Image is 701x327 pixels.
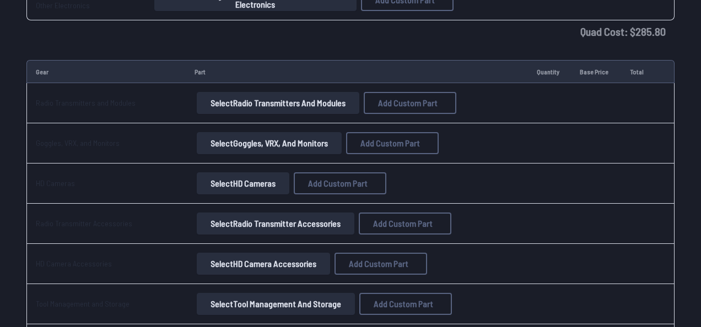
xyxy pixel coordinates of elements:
[197,92,359,114] button: SelectRadio Transmitters and Modules
[197,253,330,275] button: SelectHD Camera Accessories
[197,212,354,235] button: SelectRadio Transmitter Accessories
[359,293,452,315] button: Add Custom Part
[195,253,332,275] a: SelectHD Camera Accessories
[36,138,120,148] a: Goggles, VRX, and Monitors
[195,293,357,315] a: SelectTool Management and Storage
[335,253,427,275] button: Add Custom Part
[197,293,355,315] button: SelectTool Management and Storage
[308,179,368,188] span: Add Custom Part
[346,132,439,154] button: Add Custom Part
[26,60,186,83] td: Gear
[195,132,344,154] a: SelectGoggles, VRX, and Monitors
[571,60,621,83] td: Base Price
[378,99,438,107] span: Add Custom Part
[349,259,408,268] span: Add Custom Part
[197,172,289,194] button: SelectHD Cameras
[36,98,136,107] a: Radio Transmitters and Modules
[528,60,571,83] td: Quantity
[359,212,451,235] button: Add Custom Part
[374,299,433,308] span: Add Custom Part
[197,132,342,154] button: SelectGoggles, VRX, and Monitors
[186,60,528,83] td: Part
[373,219,433,228] span: Add Custom Part
[364,92,456,114] button: Add Custom Part
[36,259,112,268] a: HD Camera Accessories
[195,92,362,114] a: SelectRadio Transmitters and Modules
[621,60,655,83] td: Total
[294,172,386,194] button: Add Custom Part
[36,178,75,188] a: HD Cameras
[36,219,132,228] a: Radio Transmitter Accessories
[26,20,675,42] td: Quad Cost: $ 285.80
[195,212,357,235] a: SelectRadio Transmitter Accessories
[36,299,130,308] a: Tool Management and Storage
[360,139,420,148] span: Add Custom Part
[195,172,292,194] a: SelectHD Cameras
